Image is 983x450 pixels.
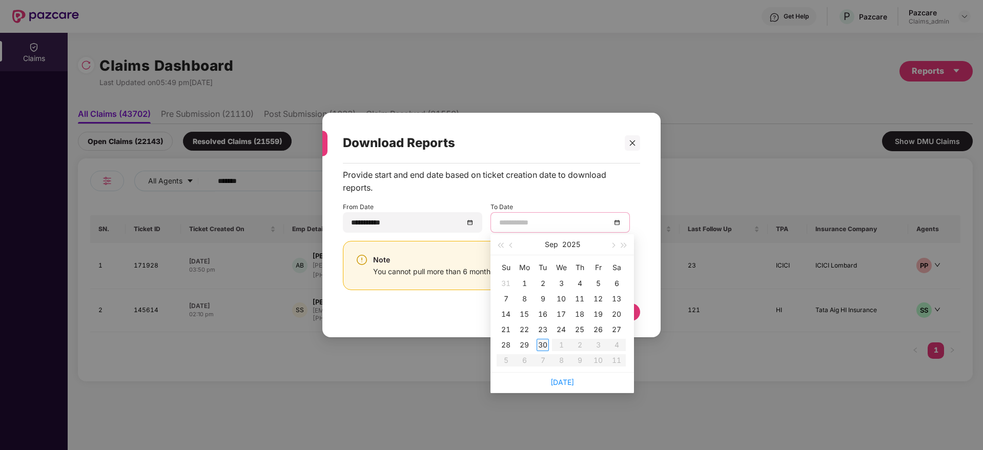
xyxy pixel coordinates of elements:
div: 15 [518,308,530,320]
div: Provide start and end date based on ticket creation date to download reports. [343,169,630,194]
th: Su [497,259,515,276]
div: 13 [610,293,623,305]
div: From Date [343,202,482,233]
td: 2025-09-10 [552,291,570,306]
td: 2025-09-23 [534,322,552,337]
th: Th [570,259,589,276]
td: 2025-09-24 [552,322,570,337]
td: 2025-08-31 [497,276,515,291]
td: 2025-09-29 [515,337,534,353]
div: 16 [537,308,549,320]
th: We [552,259,570,276]
td: 2025-09-09 [534,291,552,306]
div: 10 [555,293,567,305]
div: 29 [518,339,530,351]
th: Sa [607,259,626,276]
div: 7 [500,293,512,305]
div: 2 [537,277,549,290]
th: Fr [589,259,607,276]
div: 24 [555,323,567,336]
td: 2025-09-28 [497,337,515,353]
div: 9 [537,293,549,305]
div: 26 [592,323,604,336]
div: You cannot pull more than 6 months of data at a time. [373,266,554,277]
div: 27 [610,323,623,336]
td: 2025-09-03 [552,276,570,291]
div: 31 [500,277,512,290]
td: 2025-09-17 [552,306,570,322]
div: 4 [574,277,586,290]
div: 21 [500,323,512,336]
div: 23 [537,323,549,336]
td: 2025-09-08 [515,291,534,306]
div: 5 [592,277,604,290]
div: 18 [574,308,586,320]
div: 17 [555,308,567,320]
div: 12 [592,293,604,305]
span: close [629,139,636,147]
td: 2025-09-26 [589,322,607,337]
th: Tu [534,259,552,276]
div: 8 [518,293,530,305]
td: 2025-09-22 [515,322,534,337]
div: To Date [490,202,630,233]
div: 19 [592,308,604,320]
div: Download Reports [343,123,616,163]
td: 2025-09-16 [534,306,552,322]
div: 1 [518,277,530,290]
div: 3 [555,277,567,290]
div: 14 [500,308,512,320]
div: 11 [574,293,586,305]
img: svg+xml;base64,PHN2ZyBpZD0iV2FybmluZ18tXzI0eDI0IiBkYXRhLW5hbWU9Ildhcm5pbmcgLSAyNHgyNCIgeG1sbnM9Im... [356,254,368,266]
td: 2025-09-14 [497,306,515,322]
div: 20 [610,308,623,320]
td: 2025-09-06 [607,276,626,291]
td: 2025-09-15 [515,306,534,322]
td: 2025-09-12 [589,291,607,306]
td: 2025-09-18 [570,306,589,322]
td: 2025-09-27 [607,322,626,337]
td: 2025-09-02 [534,276,552,291]
td: 2025-09-19 [589,306,607,322]
div: Note [373,254,554,266]
td: 2025-09-04 [570,276,589,291]
div: 22 [518,323,530,336]
button: 2025 [562,234,580,255]
td: 2025-09-05 [589,276,607,291]
td: 2025-09-21 [497,322,515,337]
th: Mo [515,259,534,276]
td: 2025-09-07 [497,291,515,306]
td: 2025-09-01 [515,276,534,291]
div: 30 [537,339,549,351]
div: 28 [500,339,512,351]
div: 25 [574,323,586,336]
div: 6 [610,277,623,290]
td: 2025-09-11 [570,291,589,306]
td: 2025-09-25 [570,322,589,337]
td: 2025-09-30 [534,337,552,353]
a: [DATE] [550,378,574,386]
td: 2025-09-13 [607,291,626,306]
button: Sep [545,234,558,255]
td: 2025-09-20 [607,306,626,322]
